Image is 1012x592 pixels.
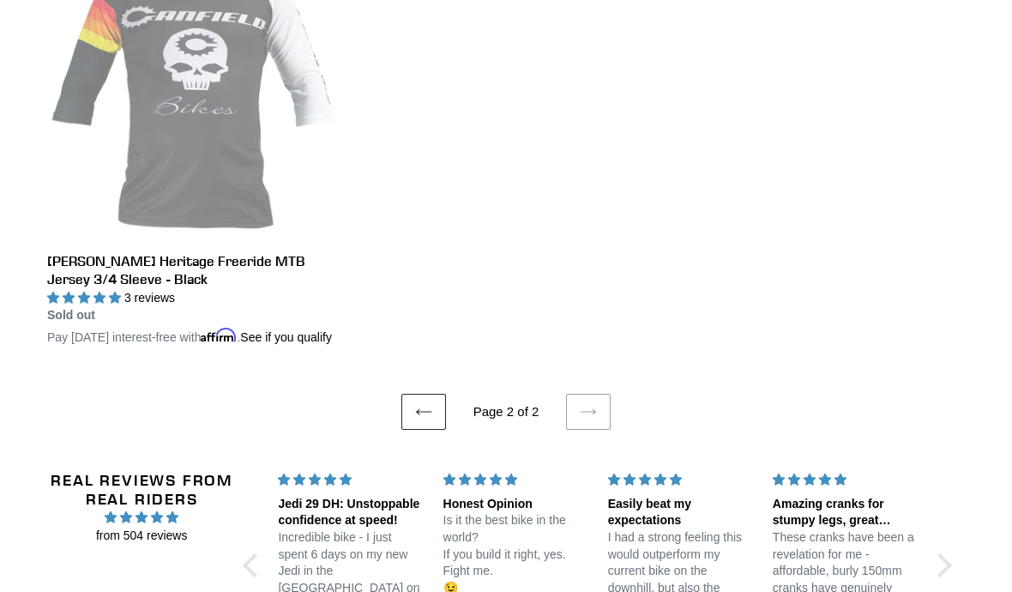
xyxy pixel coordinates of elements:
div: 5 stars [608,471,752,489]
div: Easily beat my expectations [608,496,752,529]
div: Amazing cranks for stumpy legs, great customer service too [773,496,917,529]
span: 4.96 stars [51,508,232,527]
div: 5 stars [773,471,917,489]
li: Page 2 of 2 [449,402,563,422]
div: Honest Opinion [443,496,587,513]
h2: Real Reviews from Real Riders [51,471,232,508]
div: Jedi 29 DH: Unstoppable confidence at speed! [278,496,422,529]
div: 5 stars [443,471,587,489]
span: from 504 reviews [51,527,232,545]
div: 5 stars [278,471,422,489]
